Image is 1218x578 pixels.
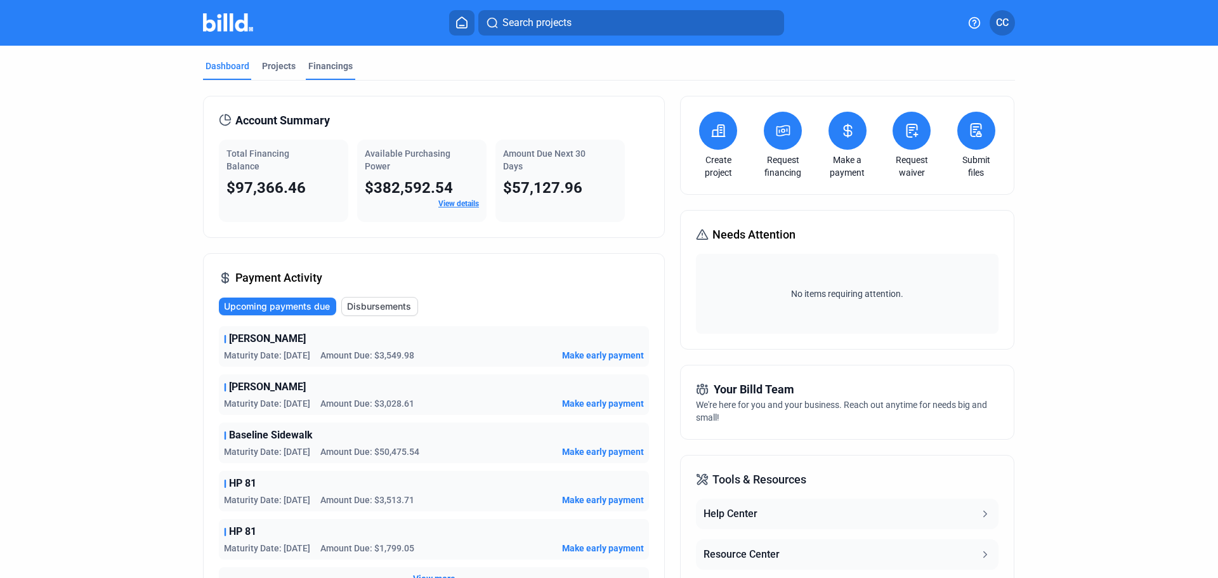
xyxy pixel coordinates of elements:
[704,506,757,522] div: Help Center
[235,269,322,287] span: Payment Activity
[341,297,418,316] button: Disbursements
[761,154,805,179] a: Request financing
[320,349,414,362] span: Amount Due: $3,549.98
[203,13,253,32] img: Billd Company Logo
[990,10,1015,36] button: CC
[712,471,806,489] span: Tools & Resources
[562,542,644,555] button: Make early payment
[701,287,993,300] span: No items requiring attention.
[712,226,796,244] span: Needs Attention
[562,397,644,410] button: Make early payment
[704,547,780,562] div: Resource Center
[235,112,330,129] span: Account Summary
[229,331,306,346] span: [PERSON_NAME]
[347,300,411,313] span: Disbursements
[224,542,310,555] span: Maturity Date: [DATE]
[478,10,784,36] button: Search projects
[696,539,998,570] button: Resource Center
[503,148,586,171] span: Amount Due Next 30 Days
[889,154,934,179] a: Request waiver
[219,298,336,315] button: Upcoming payments due
[320,445,419,458] span: Amount Due: $50,475.54
[562,494,644,506] button: Make early payment
[229,476,256,491] span: HP 81
[320,542,414,555] span: Amount Due: $1,799.05
[226,179,306,197] span: $97,366.46
[696,499,998,529] button: Help Center
[226,148,289,171] span: Total Financing Balance
[224,494,310,506] span: Maturity Date: [DATE]
[320,397,414,410] span: Amount Due: $3,028.61
[438,199,479,208] a: View details
[562,349,644,362] button: Make early payment
[996,15,1009,30] span: CC
[229,379,306,395] span: [PERSON_NAME]
[503,179,582,197] span: $57,127.96
[825,154,870,179] a: Make a payment
[502,15,572,30] span: Search projects
[308,60,353,72] div: Financings
[229,428,313,443] span: Baseline Sidewalk
[224,300,330,313] span: Upcoming payments due
[206,60,249,72] div: Dashboard
[224,397,310,410] span: Maturity Date: [DATE]
[229,524,256,539] span: HP 81
[262,60,296,72] div: Projects
[954,154,999,179] a: Submit files
[696,154,740,179] a: Create project
[696,400,987,423] span: We're here for you and your business. Reach out anytime for needs big and small!
[320,494,414,506] span: Amount Due: $3,513.71
[714,381,794,398] span: Your Billd Team
[562,445,644,458] button: Make early payment
[224,445,310,458] span: Maturity Date: [DATE]
[365,148,450,171] span: Available Purchasing Power
[365,179,453,197] span: $382,592.54
[224,349,310,362] span: Maturity Date: [DATE]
